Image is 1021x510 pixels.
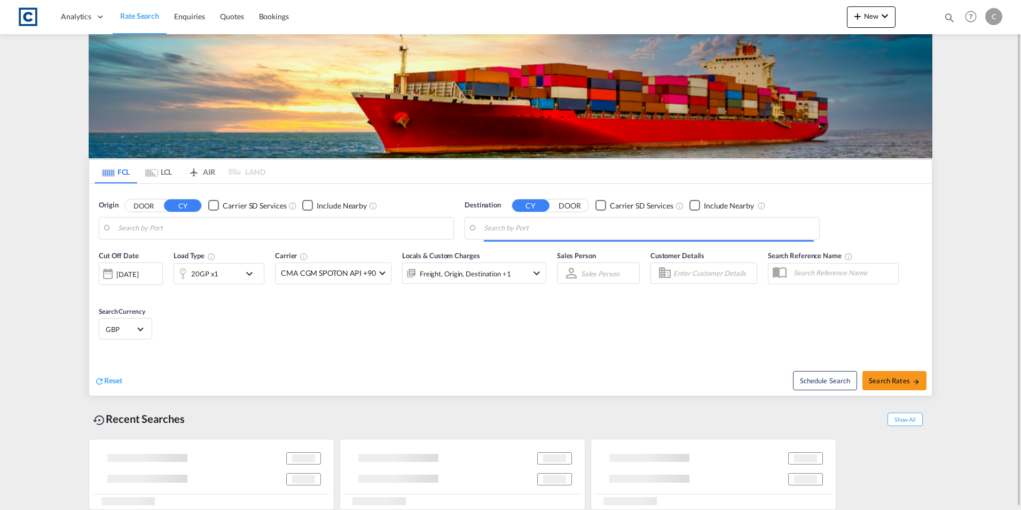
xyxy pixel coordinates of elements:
span: Destination [465,200,501,211]
span: Load Type [174,251,216,260]
span: Carrier [275,251,308,260]
button: Note: By default Schedule search will only considerorigin ports, destination ports and cut off da... [793,371,857,390]
span: CMA CGM SPOTON API +90 [281,268,376,279]
md-icon: icon-arrow-right [913,378,920,385]
md-icon: The selected Trucker/Carrierwill be displayed in the rate results If the rates are from another f... [300,252,308,261]
span: Customer Details [650,251,704,260]
div: 20GP x1 [191,266,218,281]
md-checkbox: Checkbox No Ink [689,200,754,211]
span: Show All [888,413,923,426]
span: New [851,12,891,20]
md-datepicker: Select [99,284,107,298]
input: Search Reference Name [788,265,898,281]
img: LCL+%26+FCL+BACKGROUND.png [89,34,932,158]
md-tab-item: AIR [180,160,223,183]
div: [DATE] [116,269,138,279]
md-icon: icon-chevron-down [878,10,891,22]
md-icon: Unchecked: Ignores neighbouring ports when fetching rates.Checked : Includes neighbouring ports w... [757,202,766,210]
span: GBP [106,324,136,334]
md-checkbox: Checkbox No Ink [208,200,286,211]
span: Analytics [61,11,91,22]
div: Recent Searches [89,407,189,431]
div: Include Nearby [317,200,367,211]
div: Carrier SD Services [223,200,286,211]
md-select: Sales Person [580,266,621,281]
md-icon: icon-information-outline [207,252,216,261]
input: Search by Port [484,220,814,236]
md-icon: icon-magnify [944,12,955,24]
div: C [985,8,1002,25]
span: Help [962,7,980,26]
span: Bookings [259,12,289,21]
span: Rate Search [120,11,159,20]
div: Freight Origin Destination Factory Stuffing [420,266,511,281]
md-icon: Unchecked: Ignores neighbouring ports when fetching rates.Checked : Includes neighbouring ports w... [369,202,378,210]
div: icon-magnify [944,12,955,28]
span: Sales Person [557,251,596,260]
md-icon: icon-backup-restore [93,414,106,427]
span: Search Rates [869,376,920,385]
button: DOOR [551,199,588,212]
md-icon: icon-airplane [187,166,200,174]
span: Origin [99,200,118,211]
md-icon: Unchecked: Search for CY (Container Yard) services for all selected carriers.Checked : Search for... [676,202,684,210]
md-tab-item: LCL [137,160,180,183]
button: DOOR [125,199,162,212]
span: Enquiries [174,12,205,21]
div: Freight Origin Destination Factory Stuffingicon-chevron-down [402,262,546,284]
button: CY [164,199,201,212]
span: Search Currency [99,307,145,315]
md-pagination-wrapper: Use the left and right arrow keys to navigate between tabs [95,160,265,183]
div: icon-refreshReset [95,375,122,387]
span: Reset [104,376,122,385]
md-icon: icon-refresh [95,376,104,386]
img: 1fdb9190129311efbfaf67cbb4249bed.jpeg [16,5,40,29]
md-checkbox: Checkbox No Ink [595,200,673,211]
button: icon-plus 400-fgNewicon-chevron-down [847,6,896,28]
div: Include Nearby [704,200,754,211]
div: [DATE] [99,262,163,285]
md-select: Select Currency: £ GBPUnited Kingdom Pound [105,321,146,337]
span: Quotes [220,12,244,21]
md-icon: icon-plus 400-fg [851,10,864,22]
div: Help [962,7,985,27]
div: Carrier SD Services [610,200,673,211]
md-checkbox: Checkbox No Ink [302,200,367,211]
md-icon: icon-chevron-down [530,267,543,280]
md-icon: icon-chevron-down [243,267,261,280]
input: Enter Customer Details [673,265,753,281]
div: 20GP x1icon-chevron-down [174,263,264,284]
div: Origin DOOR CY Checkbox No InkUnchecked: Search for CY (Container Yard) services for all selected... [89,184,932,396]
md-tab-item: FCL [95,160,137,183]
md-icon: Your search will be saved by the below given name [844,252,853,261]
input: Search by Port [118,220,448,236]
button: Search Ratesicon-arrow-right [862,371,926,390]
span: Cut Off Date [99,251,139,260]
md-icon: Unchecked: Search for CY (Container Yard) services for all selected carriers.Checked : Search for... [288,202,297,210]
span: Locals & Custom Charges [402,251,480,260]
span: Search Reference Name [768,251,853,260]
button: CY [512,199,549,212]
